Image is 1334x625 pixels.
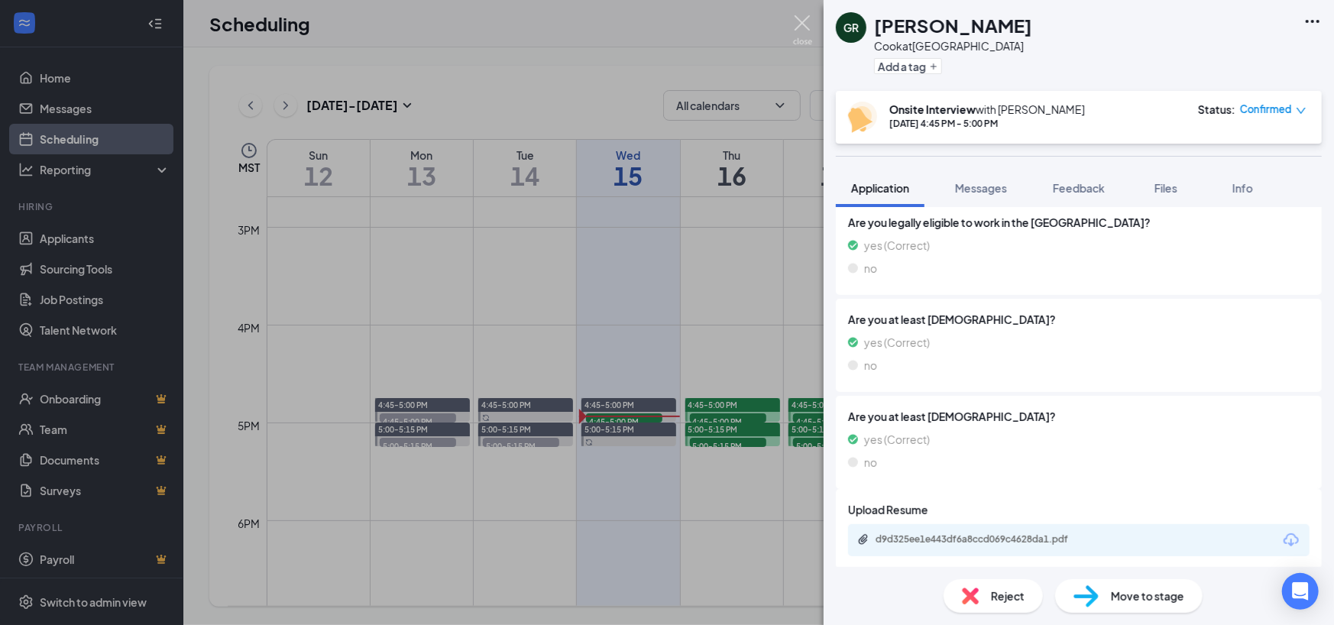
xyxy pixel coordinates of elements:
[864,454,877,471] span: no
[851,181,909,195] span: Application
[864,260,877,277] span: no
[876,533,1090,546] div: d9d325ee1e443df6a8ccd069c4628da1.pdf
[848,501,928,518] span: Upload Resume
[864,431,930,448] span: yes (Correct)
[1282,573,1319,610] div: Open Intercom Messenger
[857,533,869,546] svg: Paperclip
[857,533,1105,548] a: Paperclipd9d325ee1e443df6a8ccd069c4628da1.pdf
[874,58,942,74] button: PlusAdd a tag
[889,102,1085,117] div: with [PERSON_NAME]
[1240,102,1292,117] span: Confirmed
[1282,531,1300,549] svg: Download
[991,588,1025,604] span: Reject
[864,334,930,351] span: yes (Correct)
[864,237,930,254] span: yes (Correct)
[1198,102,1235,117] div: Status :
[874,12,1032,38] h1: [PERSON_NAME]
[864,357,877,374] span: no
[874,38,1032,53] div: Cook at [GEOGRAPHIC_DATA]
[1154,181,1177,195] span: Files
[848,214,1310,231] span: Are you legally eligible to work in the [GEOGRAPHIC_DATA]?
[955,181,1007,195] span: Messages
[1296,105,1306,116] span: down
[929,62,938,71] svg: Plus
[1232,181,1253,195] span: Info
[889,117,1085,130] div: [DATE] 4:45 PM - 5:00 PM
[1111,588,1184,604] span: Move to stage
[843,20,859,35] div: GR
[1053,181,1105,195] span: Feedback
[889,102,976,116] b: Onsite Interview
[848,408,1310,425] span: Are you at least [DEMOGRAPHIC_DATA]?
[848,311,1310,328] span: Are you at least [DEMOGRAPHIC_DATA]?
[1303,12,1322,31] svg: Ellipses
